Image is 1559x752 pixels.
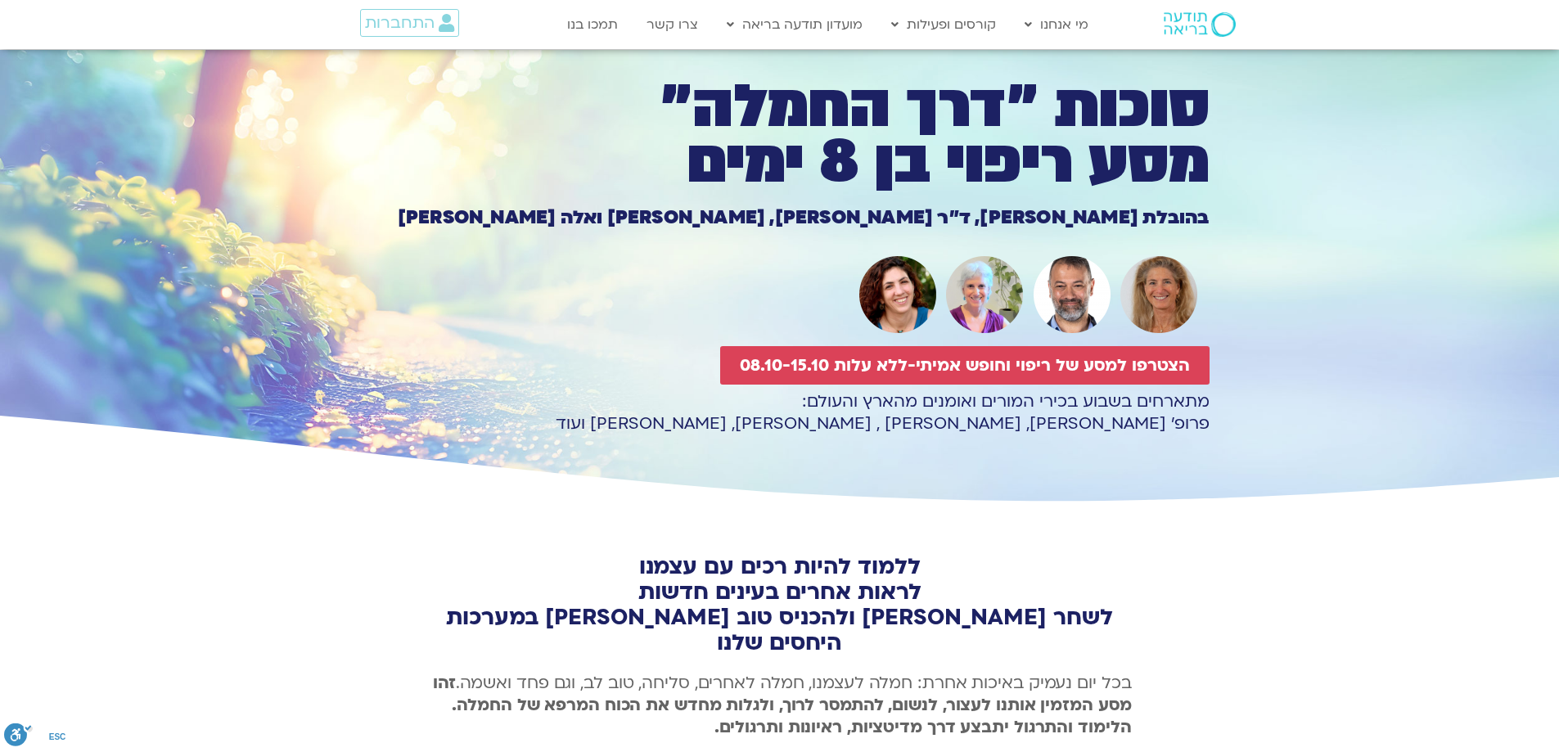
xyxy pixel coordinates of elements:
[638,9,706,40] a: צרו קשר
[350,209,1210,227] h1: בהובלת [PERSON_NAME], ד״ר [PERSON_NAME], [PERSON_NAME] ואלה [PERSON_NAME]
[428,672,1132,738] p: בכל יום נעמיק באיכות אחרת: חמלה לעצמנו, חמלה לאחרים, סליחה, טוב לב, וגם פחד ואשמה.
[350,390,1210,435] p: מתארחים בשבוע בכירי המורים ואומנים מהארץ והעולם: פרופ׳ [PERSON_NAME], [PERSON_NAME] , [PERSON_NAM...
[365,14,435,32] span: התחברות
[350,79,1210,191] h1: סוכות ״דרך החמלה״ מסע ריפוי בן 8 ימים
[1016,9,1097,40] a: מי אנחנו
[719,9,871,40] a: מועדון תודעה בריאה
[559,9,626,40] a: תמכו בנו
[360,9,459,37] a: התחברות
[1164,12,1236,37] img: תודעה בריאה
[720,346,1210,385] a: הצטרפו למסע של ריפוי וחופש אמיתי-ללא עלות 08.10-15.10
[433,672,1132,738] b: זהו מסע המזמין אותנו לעצור, לנשום, להתמסר לרוך, ולגלות מחדש את הכוח המרפא של החמלה. הלימוד והתרגו...
[428,554,1132,655] h2: ללמוד להיות רכים עם עצמנו לראות אחרים בעינים חדשות לשחר [PERSON_NAME] ולהכניס טוב [PERSON_NAME] ב...
[883,9,1004,40] a: קורסים ופעילות
[740,356,1190,375] span: הצטרפו למסע של ריפוי וחופש אמיתי-ללא עלות 08.10-15.10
